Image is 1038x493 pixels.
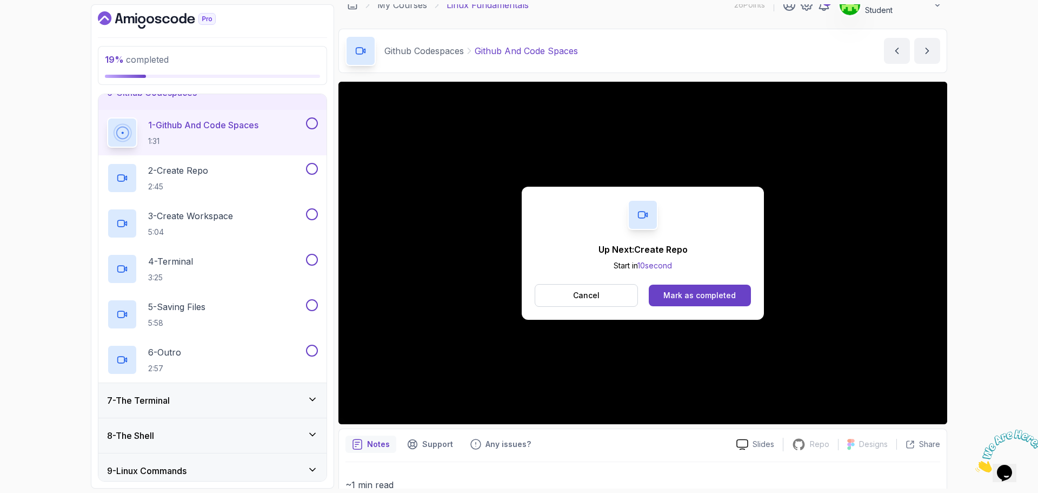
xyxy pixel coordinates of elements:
img: Chat attention grabber [4,4,71,47]
p: Github Codespaces [384,44,464,57]
h3: 8 - The Shell [107,429,154,442]
p: 4 - Terminal [148,255,193,268]
button: 7-The Terminal [98,383,327,418]
button: next content [914,38,940,64]
button: 4-Terminal3:25 [107,254,318,284]
button: 9-Linux Commands [98,453,327,488]
button: Mark as completed [649,285,751,306]
p: 3:25 [148,272,193,283]
p: 5 - Saving Files [148,300,205,313]
button: 2-Create Repo2:45 [107,163,318,193]
a: Slides [728,439,783,450]
button: 6-Outro2:57 [107,345,318,375]
p: 2:45 [148,181,208,192]
p: 5:04 [148,227,233,238]
button: Share [896,439,940,450]
button: notes button [345,436,396,453]
button: Cancel [535,284,638,307]
span: 10 second [637,261,672,270]
p: 1:31 [148,136,258,147]
p: Slides [753,439,774,450]
p: Support [422,439,453,450]
h3: 9 - Linux Commands [107,464,187,477]
button: previous content [884,38,910,64]
button: 3-Create Workspace5:04 [107,208,318,239]
p: Share [919,439,940,450]
p: Repo [810,439,829,450]
p: Github And Code Spaces [475,44,578,57]
p: 6 - Outro [148,346,181,359]
p: Start in [598,260,688,271]
iframe: 1 - Github and Code Spaces [338,82,947,424]
p: ~1 min read [345,477,940,492]
p: Cancel [573,290,600,301]
p: 3 - Create Workspace [148,209,233,222]
iframe: chat widget [971,425,1038,477]
a: Dashboard [98,11,241,29]
div: Mark as completed [663,290,736,301]
p: 2 - Create Repo [148,164,208,177]
p: Designs [859,439,888,450]
p: Up Next: Create Repo [598,243,688,256]
button: Support button [401,436,460,453]
p: 2:57 [148,363,181,374]
h3: 7 - The Terminal [107,394,170,407]
p: Notes [367,439,390,450]
button: 5-Saving Files5:58 [107,299,318,330]
p: 5:58 [148,318,205,328]
span: completed [105,54,169,65]
p: Any issues? [485,439,531,450]
span: 19 % [105,54,124,65]
button: Feedback button [464,436,537,453]
p: 1 - Github And Code Spaces [148,119,258,132]
p: Student [865,5,928,16]
button: 1-Github And Code Spaces1:31 [107,117,318,148]
button: 8-The Shell [98,418,327,453]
